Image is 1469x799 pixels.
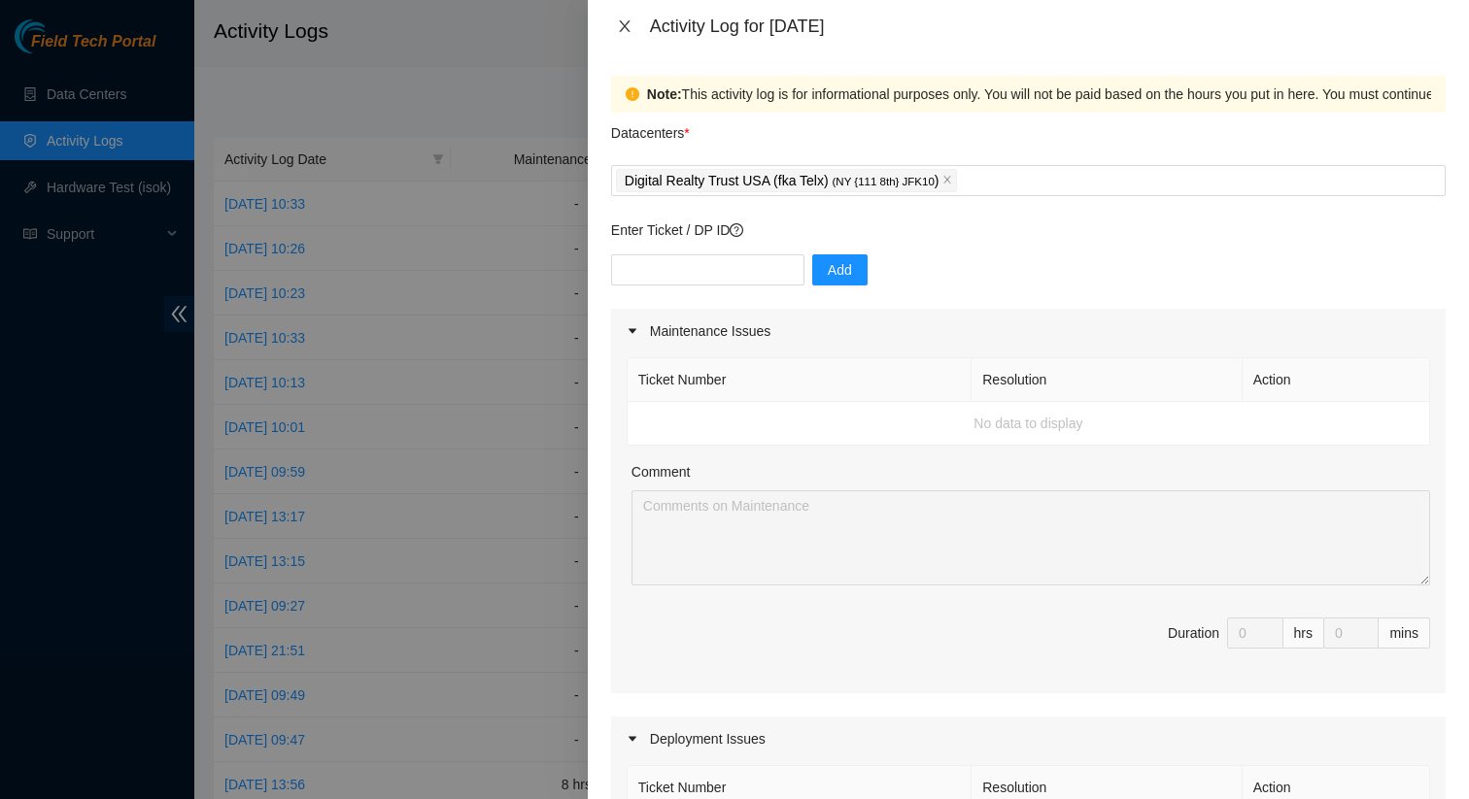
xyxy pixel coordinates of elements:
[628,402,1430,446] td: No data to display
[1283,617,1324,649] div: hrs
[611,113,690,144] p: Datacenters
[611,17,638,36] button: Close
[628,358,972,402] th: Ticket Number
[1379,617,1430,649] div: mins
[625,170,939,192] p: Digital Realty Trust USA (fka Telx) )
[972,358,1242,402] th: Resolution
[627,325,638,337] span: caret-right
[1168,622,1219,644] div: Duration
[650,16,1446,37] div: Activity Log for [DATE]
[812,254,868,285] button: Add
[611,716,1446,761] div: Deployment Issues
[627,733,638,745] span: caret-right
[647,83,682,105] strong: Note:
[611,219,1446,241] p: Enter Ticket / DP ID
[626,87,639,101] span: exclamation-circle
[632,461,691,483] label: Comment
[833,176,935,187] span: ( NY {111 8th} JFK10
[632,490,1430,585] textarea: Comment
[1243,358,1430,402] th: Action
[611,309,1446,353] div: Maintenance Issues
[828,259,852,281] span: Add
[942,175,952,186] span: close
[730,223,743,237] span: question-circle
[617,18,632,34] span: close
